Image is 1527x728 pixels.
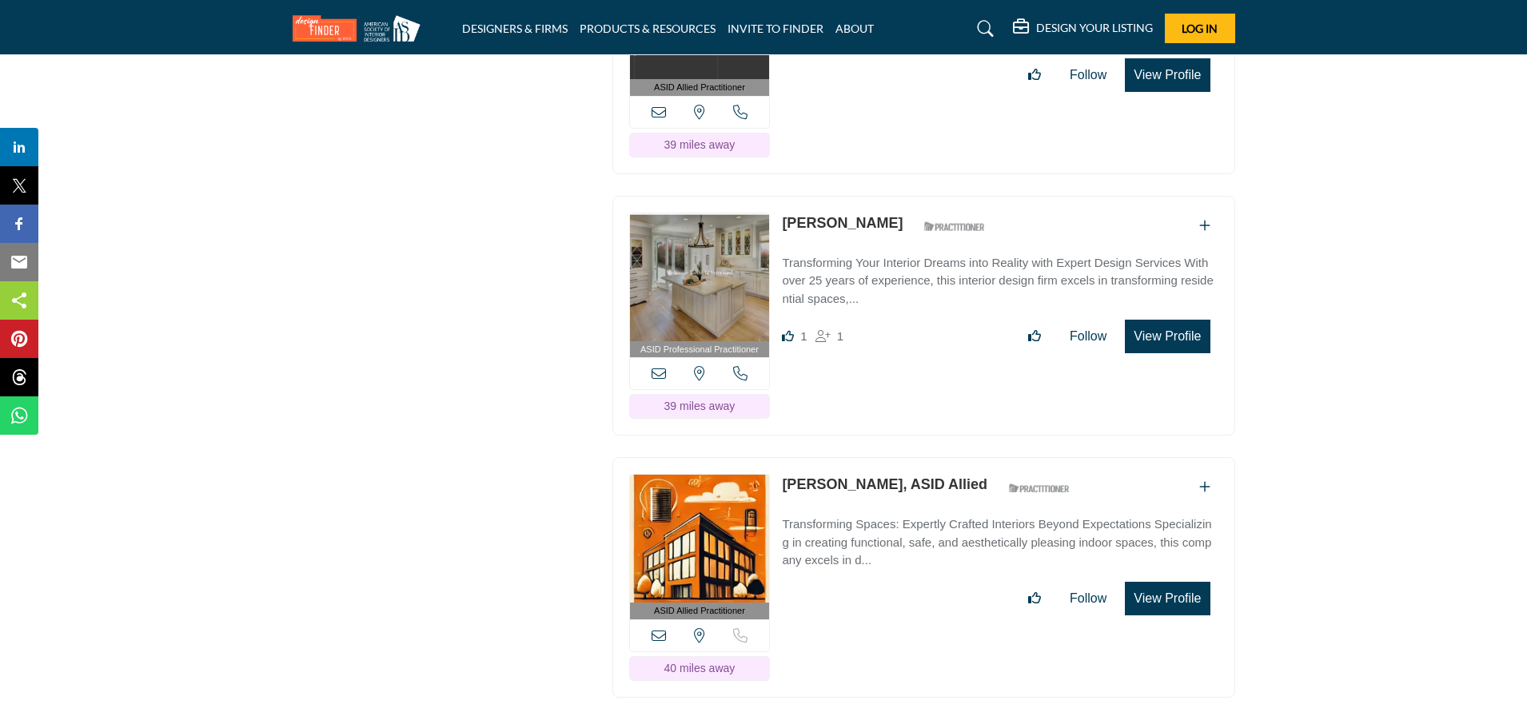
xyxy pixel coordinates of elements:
[630,475,770,619] a: ASID Allied Practitioner
[1125,582,1210,615] button: View Profile
[664,138,736,151] span: 39 miles away
[782,474,987,495] p: Ashley Mervau, ASID Allied
[654,604,745,618] span: ASID Allied Practitioner
[918,217,990,237] img: ASID Qualified Practitioners Badge Icon
[580,22,716,35] a: PRODUCTS & RESOURCES
[1018,583,1051,615] button: Like listing
[664,662,736,674] span: 40 miles away
[1059,59,1117,91] button: Follow
[1018,59,1051,91] button: Like listing
[293,15,429,42] img: Site Logo
[782,213,903,234] p: Gail Diehl
[837,329,843,343] span: 1
[462,22,568,35] a: DESIGNERS & FIRMS
[630,475,770,603] img: Ashley Mervau, ASID Allied
[1182,22,1218,35] span: Log In
[640,343,759,356] span: ASID Professional Practitioner
[1199,480,1210,494] a: Add To List
[1013,19,1153,38] div: DESIGN YOUR LISTING
[1003,478,1074,498] img: ASID Qualified Practitioners Badge Icon
[630,213,770,358] a: ASID Professional Practitioner
[800,329,807,343] span: 1
[630,213,770,341] img: Gail Diehl
[1125,320,1210,353] button: View Profile
[782,254,1218,308] p: Transforming Your Interior Dreams into Reality with Expert Design Services With over 25 years of ...
[1036,21,1153,35] h5: DESIGN YOUR LISTING
[1125,58,1210,92] button: View Profile
[835,22,874,35] a: ABOUT
[664,400,736,412] span: 39 miles away
[1059,320,1117,352] button: Follow
[782,215,903,231] a: [PERSON_NAME]
[815,327,843,346] div: Followers
[654,81,745,94] span: ASID Allied Practitioner
[962,16,1004,42] a: Search
[1199,219,1210,233] a: Add To List
[1165,14,1235,43] button: Log In
[1059,583,1117,615] button: Follow
[782,515,1218,570] p: Transforming Spaces: Expertly Crafted Interiors Beyond Expectations Specializing in creating func...
[782,330,794,342] i: Like
[728,22,823,35] a: INVITE TO FINDER
[782,476,987,492] a: [PERSON_NAME], ASID Allied
[782,506,1218,570] a: Transforming Spaces: Expertly Crafted Interiors Beyond Expectations Specializing in creating func...
[782,245,1218,308] a: Transforming Your Interior Dreams into Reality with Expert Design Services With over 25 years of ...
[1018,320,1051,352] button: Like listing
